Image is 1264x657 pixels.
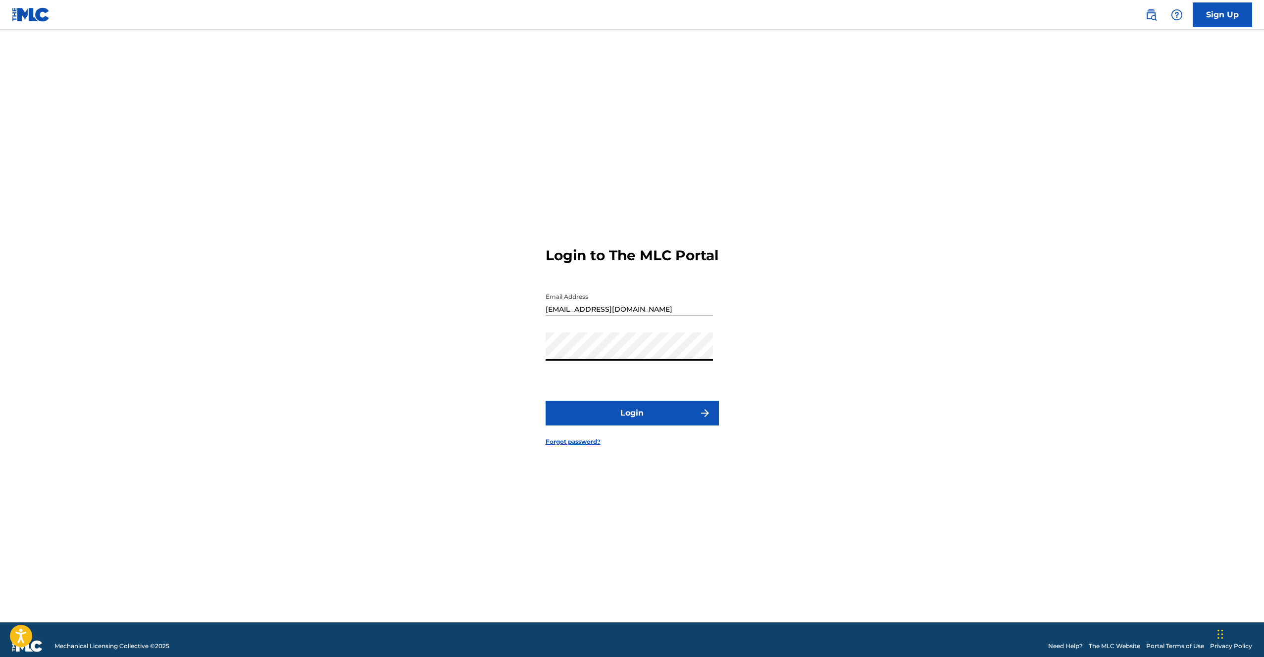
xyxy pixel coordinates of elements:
div: Help [1167,5,1187,25]
a: Portal Terms of Use [1146,642,1204,651]
a: Public Search [1141,5,1161,25]
a: Need Help? [1048,642,1083,651]
span: Mechanical Licensing Collective © 2025 [54,642,169,651]
h3: Login to The MLC Portal [546,247,718,264]
iframe: Chat Widget [1214,610,1264,657]
a: The MLC Website [1089,642,1140,651]
a: Forgot password? [546,437,601,446]
img: search [1145,9,1157,21]
button: Login [546,401,719,425]
div: Drag [1217,619,1223,649]
img: MLC Logo [12,7,50,22]
img: logo [12,640,43,652]
img: help [1171,9,1183,21]
a: Privacy Policy [1210,642,1252,651]
a: Sign Up [1193,2,1252,27]
img: f7272a7cc735f4ea7f67.svg [699,407,711,419]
